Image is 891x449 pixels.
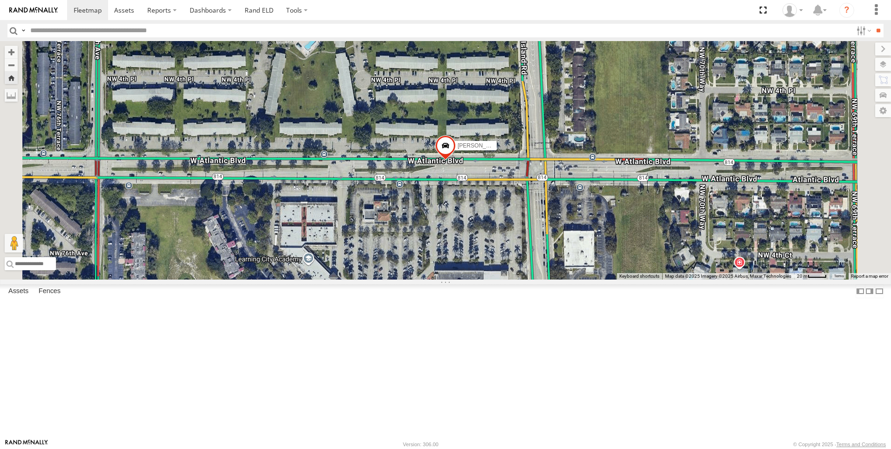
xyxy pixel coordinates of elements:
label: Search Query [20,24,27,37]
button: Zoom Home [5,71,18,84]
button: Map Scale: 20 m per 37 pixels [794,273,829,280]
label: Assets [4,285,33,298]
a: Terms and Conditions [836,442,886,447]
button: Zoom out [5,58,18,71]
a: Report a map error [851,274,888,279]
a: Visit our Website [5,440,48,449]
span: Map data ©2025 Imagery ©2025 Airbus, Maxar Technologies [665,274,791,279]
label: Hide Summary Table [875,284,884,298]
div: Version: 306.00 [403,442,439,447]
label: Map Settings [875,104,891,117]
label: Dock Summary Table to the Left [856,284,865,298]
label: Search Filter Options [853,24,873,37]
span: 20 m [797,274,808,279]
a: Terms (opens in new tab) [834,274,844,278]
i: ? [839,3,854,18]
span: [PERSON_NAME] [458,142,504,149]
label: Fences [34,285,65,298]
label: Measure [5,89,18,102]
button: Keyboard shortcuts [619,273,659,280]
div: Sean Tobin [779,3,806,17]
button: Zoom in [5,46,18,58]
div: © Copyright 2025 - [793,442,886,447]
button: Drag Pegman onto the map to open Street View [5,234,23,253]
img: rand-logo.svg [9,7,58,14]
label: Dock Summary Table to the Right [865,284,874,298]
